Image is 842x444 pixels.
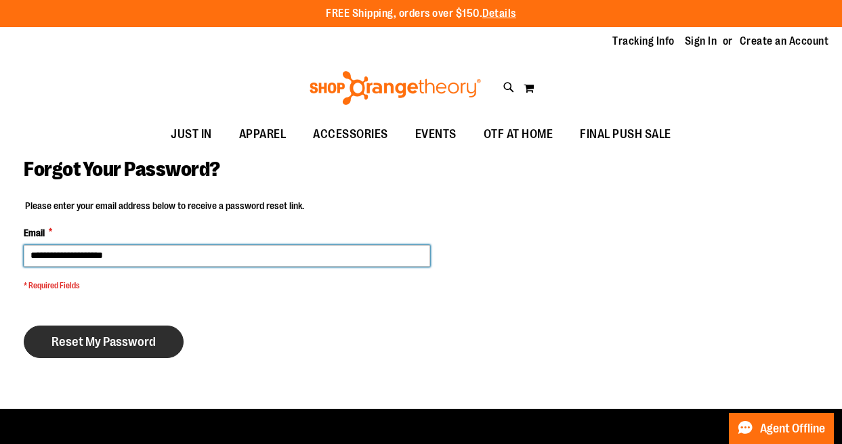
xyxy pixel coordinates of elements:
[729,413,834,444] button: Agent Offline
[24,280,430,292] span: * Required Fields
[482,7,516,20] a: Details
[484,119,553,150] span: OTF AT HOME
[612,34,675,49] a: Tracking Info
[24,326,184,358] button: Reset My Password
[760,422,825,435] span: Agent Offline
[171,119,212,150] span: JUST IN
[239,119,287,150] span: APPAREL
[24,226,45,240] span: Email
[51,334,156,349] span: Reset My Password
[685,34,717,49] a: Sign In
[326,6,516,22] p: FREE Shipping, orders over $150.
[24,158,220,181] span: Forgot Your Password?
[740,34,829,49] a: Create an Account
[580,119,671,150] span: FINAL PUSH SALE
[308,71,483,105] img: Shop Orangetheory
[24,199,306,213] legend: Please enter your email address below to receive a password reset link.
[415,119,457,150] span: EVENTS
[313,119,388,150] span: ACCESSORIES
